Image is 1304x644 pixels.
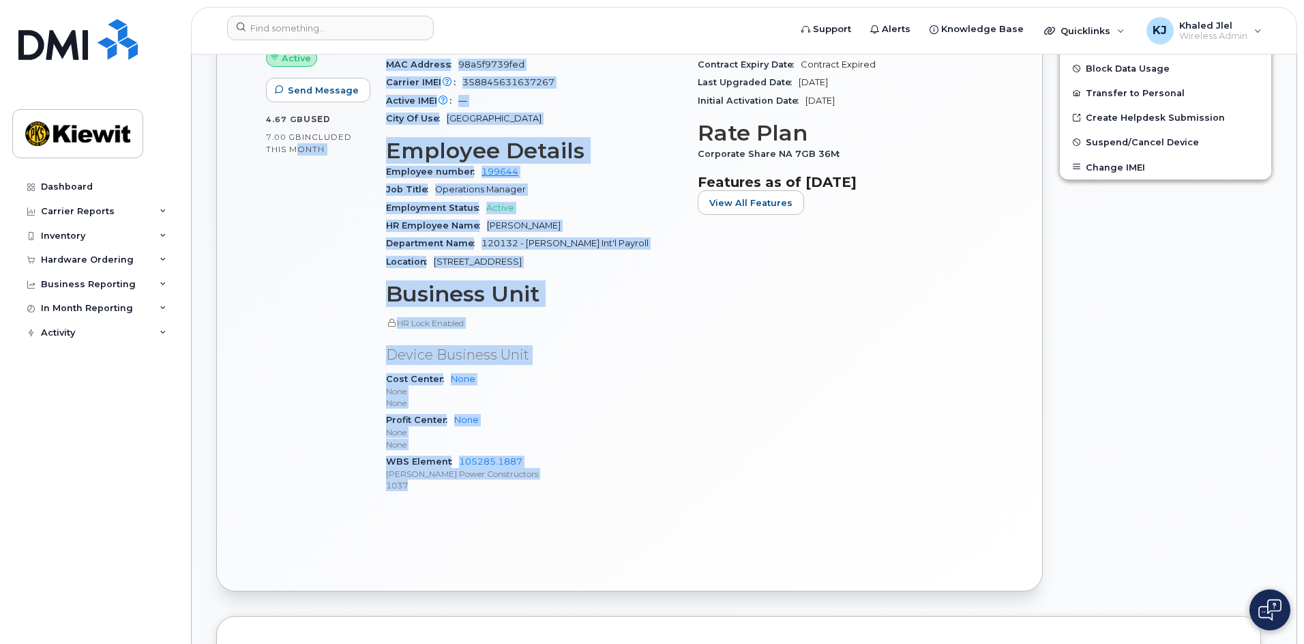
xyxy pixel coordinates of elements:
span: Profit Center [386,415,454,425]
span: Quicklinks [1061,25,1110,36]
img: Open chat [1258,599,1281,621]
span: [STREET_ADDRESS] [434,257,522,267]
p: HR Lock Enabled [386,317,681,329]
button: Transfer to Personal [1060,80,1271,105]
span: Suspend/Cancel Device [1086,137,1199,147]
span: Contract Expired [801,59,876,70]
button: Change IMEI [1060,155,1271,179]
p: 1037 [386,480,681,491]
span: MAC Address [386,59,458,70]
span: Initial Activation Date [698,96,805,106]
span: View All Features [709,196,792,209]
div: Quicklinks [1035,17,1134,44]
span: Contract Expiry Date [698,59,801,70]
h3: Business Unit [386,282,681,306]
span: Operations Manager [435,184,526,194]
span: City Of Use [386,113,447,123]
p: None [386,397,681,409]
span: [DATE] [799,77,828,87]
a: Alerts [861,16,920,43]
div: Khaled Jlel [1137,17,1271,44]
a: None [454,415,479,425]
input: Find something... [227,16,434,40]
span: Active [282,52,311,65]
span: Send Message [288,84,359,97]
a: 199644 [481,166,518,177]
span: Active [486,203,514,213]
span: [GEOGRAPHIC_DATA] [447,113,542,123]
a: None [451,374,475,384]
span: 120132 - [PERSON_NAME] Int'l Payroll [481,238,649,248]
span: Employment Status [386,203,486,213]
p: Device Business Unit [386,345,681,365]
button: View All Features [698,190,804,215]
span: Carrier IMEI [386,77,462,87]
span: used [303,114,331,124]
span: KJ [1153,23,1167,39]
h3: Rate Plan [698,121,993,145]
button: Block Data Usage [1060,56,1271,80]
span: Location [386,257,434,267]
span: Knowledge Base [941,23,1024,36]
span: Corporate Share NA 7GB 36M [698,149,846,159]
span: Job Title [386,184,435,194]
h3: Employee Details [386,138,681,163]
span: HR Employee Name [386,220,487,231]
span: Last Upgraded Date [698,77,799,87]
button: Send Message [266,78,370,102]
span: Active IMEI [386,96,458,106]
span: — [458,96,467,106]
span: Cost Center [386,374,451,384]
button: Suspend/Cancel Device [1060,130,1271,154]
p: None [386,426,681,438]
span: Alerts [882,23,910,36]
span: 4.67 GB [266,115,303,124]
span: Department Name [386,238,481,248]
p: None [386,439,681,450]
a: Support [792,16,861,43]
span: 98a5f9739fed [458,59,524,70]
span: 7.00 GB [266,132,302,142]
span: [PERSON_NAME] [487,220,561,231]
h3: Features as of [DATE] [698,174,993,190]
a: Knowledge Base [920,16,1033,43]
span: [DATE] [805,96,835,106]
span: Support [813,23,851,36]
a: 105285.1887 [459,456,522,467]
p: None [386,385,681,397]
span: WBS Element [386,456,459,467]
span: 358845631637267 [462,77,554,87]
span: Khaled Jlel [1179,20,1247,31]
p: [PERSON_NAME] Power Constructors [386,468,681,480]
span: Wireless Admin [1179,31,1247,42]
span: Employee number [386,166,481,177]
a: Create Helpdesk Submission [1060,105,1271,130]
span: included this month [266,132,352,154]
